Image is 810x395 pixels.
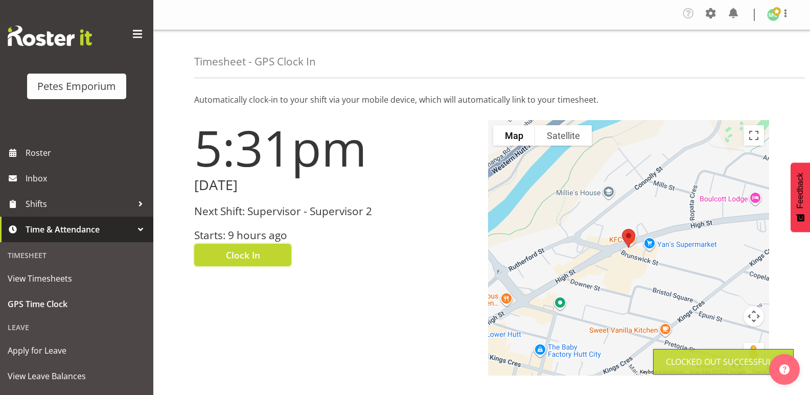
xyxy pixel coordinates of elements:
[640,368,684,376] button: Keyboard shortcuts
[535,125,592,146] button: Show satellite imagery
[491,362,524,376] img: Google
[194,205,476,217] h3: Next Shift: Supervisor - Supervisor 2
[491,362,524,376] a: Open this area in Google Maps (opens a new window)
[744,343,764,363] button: Drag Pegman onto the map to open Street View
[194,94,769,106] p: Automatically clock-in to your shift via your mobile device, which will automatically link to you...
[666,356,781,368] div: Clocked out Successfully
[8,271,146,286] span: View Timesheets
[779,364,790,375] img: help-xxl-2.png
[3,363,151,389] a: View Leave Balances
[3,338,151,363] a: Apply for Leave
[791,162,810,232] button: Feedback - Show survey
[8,343,146,358] span: Apply for Leave
[3,266,151,291] a: View Timesheets
[26,171,148,186] span: Inbox
[8,296,146,312] span: GPS Time Clock
[493,125,535,146] button: Show street map
[796,173,805,208] span: Feedback
[26,222,133,237] span: Time & Attendance
[226,248,260,262] span: Clock In
[194,229,476,241] h3: Starts: 9 hours ago
[744,306,764,327] button: Map camera controls
[26,145,148,160] span: Roster
[744,125,764,146] button: Toggle fullscreen view
[8,368,146,384] span: View Leave Balances
[767,9,779,21] img: melissa-cowen2635.jpg
[3,291,151,317] a: GPS Time Clock
[194,177,476,193] h2: [DATE]
[194,244,291,266] button: Clock In
[3,245,151,266] div: Timesheet
[8,26,92,46] img: Rosterit website logo
[3,317,151,338] div: Leave
[37,79,116,94] div: Petes Emporium
[26,196,133,212] span: Shifts
[194,120,476,175] h1: 5:31pm
[194,56,316,67] h4: Timesheet - GPS Clock In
